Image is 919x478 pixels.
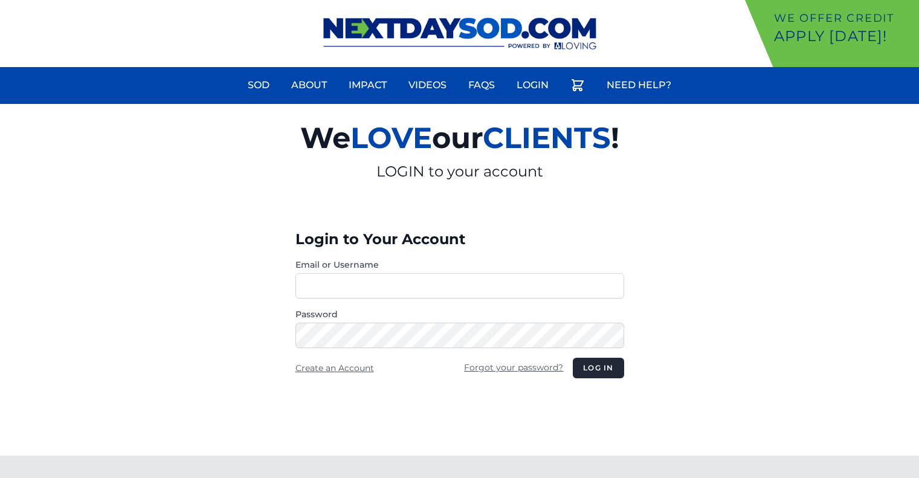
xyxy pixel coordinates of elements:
a: Need Help? [599,71,679,100]
span: CLIENTS [483,120,611,155]
a: Sod [240,71,277,100]
a: Create an Account [295,363,374,373]
p: LOGIN to your account [160,162,759,181]
label: Password [295,308,624,320]
span: LOVE [350,120,432,155]
p: Apply [DATE]! [774,27,914,46]
a: About [284,71,334,100]
label: Email or Username [295,259,624,271]
h2: We our ! [160,114,759,162]
a: Impact [341,71,394,100]
button: Log in [573,358,624,378]
a: Videos [401,71,454,100]
a: FAQs [461,71,502,100]
h3: Login to Your Account [295,230,624,249]
p: We offer Credit [774,10,914,27]
a: Login [509,71,556,100]
a: Forgot your password? [464,362,563,373]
